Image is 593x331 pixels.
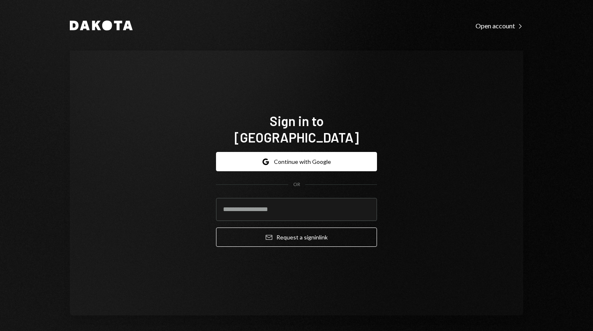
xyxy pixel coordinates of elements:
[476,21,523,30] a: Open account
[476,22,523,30] div: Open account
[216,152,377,171] button: Continue with Google
[216,113,377,145] h1: Sign in to [GEOGRAPHIC_DATA]
[216,228,377,247] button: Request a signinlink
[293,181,300,188] div: OR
